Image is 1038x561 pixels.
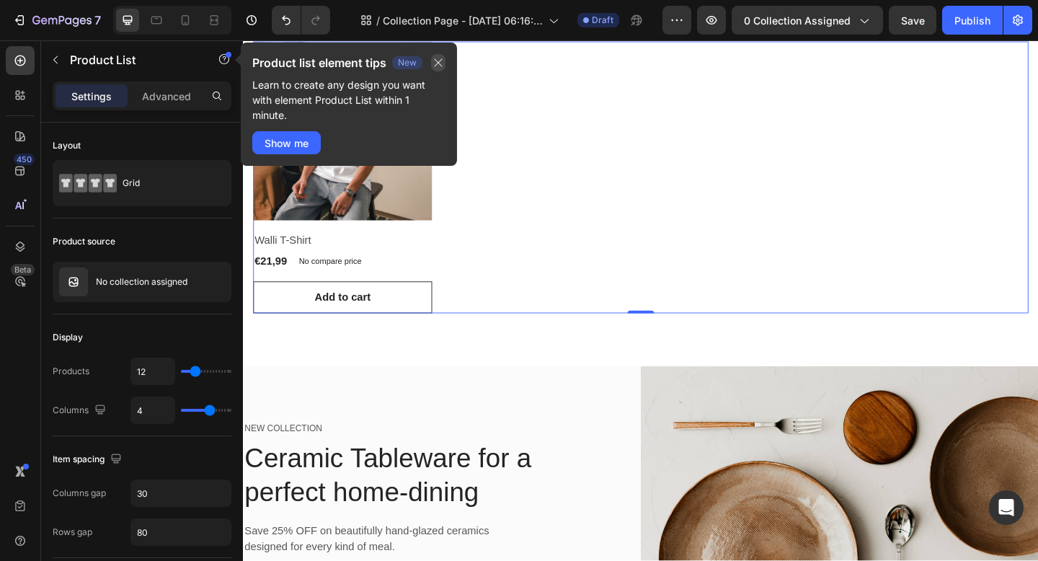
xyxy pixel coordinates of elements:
div: Layout [53,139,81,152]
span: 0 collection assigned [744,13,851,28]
span: Draft [592,14,613,27]
div: Display [53,331,83,344]
div: Product source [53,235,115,248]
input: Auto [131,480,231,506]
input: Auto [131,358,174,384]
button: 0 collection assigned [732,6,883,35]
p: Settings [71,89,112,104]
button: Publish [942,6,1003,35]
p: Advanced [142,89,191,104]
div: Columns gap [53,487,106,500]
div: Rows gap [53,526,92,539]
span: Save [901,14,925,27]
div: Open Intercom Messenger [989,490,1024,525]
span: / [376,13,380,28]
div: Products [53,365,89,378]
p: 7 [94,12,101,29]
div: 450 [14,154,35,165]
img: collection feature img [59,268,88,296]
p: Save 25% OFF on beautifully hand-glazed ceramics designed for every kind of meal. [1,525,287,560]
span: Collection Page - [DATE] 06:16:50 [383,13,543,28]
div: Item spacing [53,450,125,469]
div: Undo/Redo [272,6,330,35]
p: No collection assigned [96,277,187,287]
div: Columns [53,401,109,420]
button: 7 [6,6,107,35]
button: Save [889,6,936,35]
p: Product List [70,51,192,69]
input: Auto [131,519,231,545]
div: Beta [11,264,35,275]
div: Grid [123,167,210,200]
input: Auto [131,397,174,423]
div: Publish [954,13,990,28]
iframe: Design area [243,40,1038,561]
